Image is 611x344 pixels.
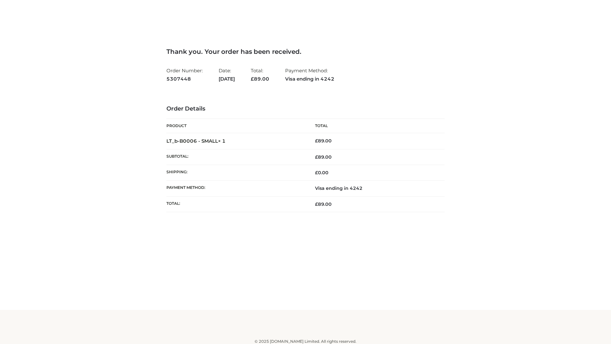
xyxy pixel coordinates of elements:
strong: [DATE] [219,75,235,83]
span: £ [315,170,318,176]
span: £ [315,154,318,160]
strong: Visa ending in 4242 [285,75,334,83]
th: Total [305,119,445,133]
li: Payment Method: [285,65,334,84]
strong: × 1 [218,138,226,144]
span: £ [315,201,318,207]
th: Total: [166,196,305,212]
th: Shipping: [166,165,305,181]
strong: LT_b-B0006 - SMALL [166,138,226,144]
span: £ [251,76,254,82]
th: Payment method: [166,181,305,196]
h3: Order Details [166,105,445,112]
li: Total: [251,65,269,84]
strong: 5307448 [166,75,203,83]
span: 89.00 [315,154,332,160]
bdi: 0.00 [315,170,328,176]
span: 89.00 [251,76,269,82]
bdi: 89.00 [315,138,332,144]
li: Order Number: [166,65,203,84]
span: 89.00 [315,201,332,207]
h3: Thank you. Your order has been received. [166,48,445,55]
th: Subtotal: [166,149,305,165]
td: Visa ending in 4242 [305,181,445,196]
li: Date: [219,65,235,84]
span: £ [315,138,318,144]
th: Product [166,119,305,133]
